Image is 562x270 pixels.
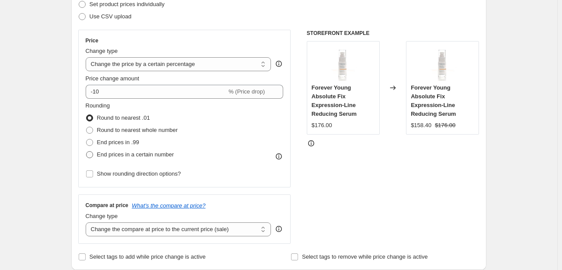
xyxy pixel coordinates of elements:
h3: Price [86,37,98,44]
span: Select tags to add while price change is active [90,253,206,260]
span: End prices in .99 [97,139,139,145]
span: Set product prices individually [90,1,165,7]
img: fy_absolute_fix_80x.jpg [425,46,460,81]
span: Round to nearest whole number [97,127,178,133]
input: -15 [86,85,227,99]
span: % (Price drop) [229,88,265,95]
strike: $176.00 [435,121,455,130]
span: Round to nearest .01 [97,114,150,121]
h3: Compare at price [86,202,128,209]
span: Change type [86,48,118,54]
span: Select tags to remove while price change is active [302,253,428,260]
div: help [274,225,283,233]
div: $176.00 [312,121,332,130]
img: fy_absolute_fix_80x.jpg [326,46,361,81]
span: End prices in a certain number [97,151,174,158]
span: Price change amount [86,75,139,82]
span: Use CSV upload [90,13,132,20]
h6: STOREFRONT EXAMPLE [307,30,479,37]
span: Change type [86,213,118,219]
div: help [274,59,283,68]
span: Forever Young Absolute Fix Expression-Line Reducing Serum [312,84,357,117]
button: What's the compare at price? [132,202,206,209]
span: Rounding [86,102,110,109]
span: Forever Young Absolute Fix Expression-Line Reducing Serum [411,84,456,117]
div: $158.40 [411,121,431,130]
span: Show rounding direction options? [97,170,181,177]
